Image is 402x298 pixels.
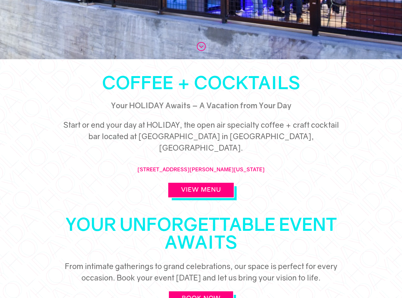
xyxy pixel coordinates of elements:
[40,74,362,95] h1: cOFFEE + cocktails
[137,166,265,173] a: [STREET_ADDRESS][PERSON_NAME][US_STATE]
[40,215,362,254] h1: your unforgettable Event Awaits
[58,119,344,157] h5: Start or end your day at HOLIDAY, the open air specialty coffee + craft cocktail bar located at [...
[111,101,291,110] span: Your HOLIDAY Awaits – A Vacation from Your Day
[58,260,344,287] h5: From intimate gatherings to grand celebrations, our space is perfect for every occasion. Book you...
[168,182,234,198] a: View Menu
[196,41,206,51] a: ;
